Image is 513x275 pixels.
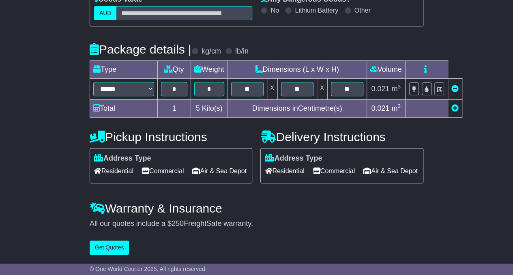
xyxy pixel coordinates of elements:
[90,202,423,215] h4: Warranty & Insurance
[265,165,304,177] span: Residential
[313,165,355,177] span: Commercial
[451,85,459,93] a: Remove this item
[191,60,228,78] td: Weight
[90,43,191,56] h4: Package details |
[371,104,389,112] span: 0.021
[94,154,151,163] label: Address Type
[94,6,117,20] label: AUD
[228,60,367,78] td: Dimensions (L x W x H)
[196,104,200,112] span: 5
[228,99,367,117] td: Dimensions in Centimetre(s)
[90,266,207,272] span: © One World Courier 2025. All rights reserved.
[260,130,423,144] h4: Delivery Instructions
[354,6,371,14] label: Other
[391,104,401,112] span: m
[317,78,327,99] td: x
[90,241,129,255] button: Get Quotes
[391,85,401,93] span: m
[142,165,184,177] span: Commercial
[397,103,401,109] sup: 3
[270,6,279,14] label: No
[295,6,338,14] label: Lithium Battery
[267,78,277,99] td: x
[363,165,418,177] span: Air & Sea Depot
[157,60,191,78] td: Qty
[371,85,389,93] span: 0.021
[367,60,405,78] td: Volume
[265,154,322,163] label: Address Type
[451,104,459,112] a: Add new item
[90,60,157,78] td: Type
[202,47,221,56] label: kg/cm
[94,165,133,177] span: Residential
[397,84,401,90] sup: 3
[157,99,191,117] td: 1
[172,219,184,228] span: 250
[90,219,423,228] div: All our quotes include a $ FreightSafe warranty.
[191,99,228,117] td: Kilo(s)
[235,47,249,56] label: lb/in
[90,99,157,117] td: Total
[90,130,253,144] h4: Pickup Instructions
[192,165,247,177] span: Air & Sea Depot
